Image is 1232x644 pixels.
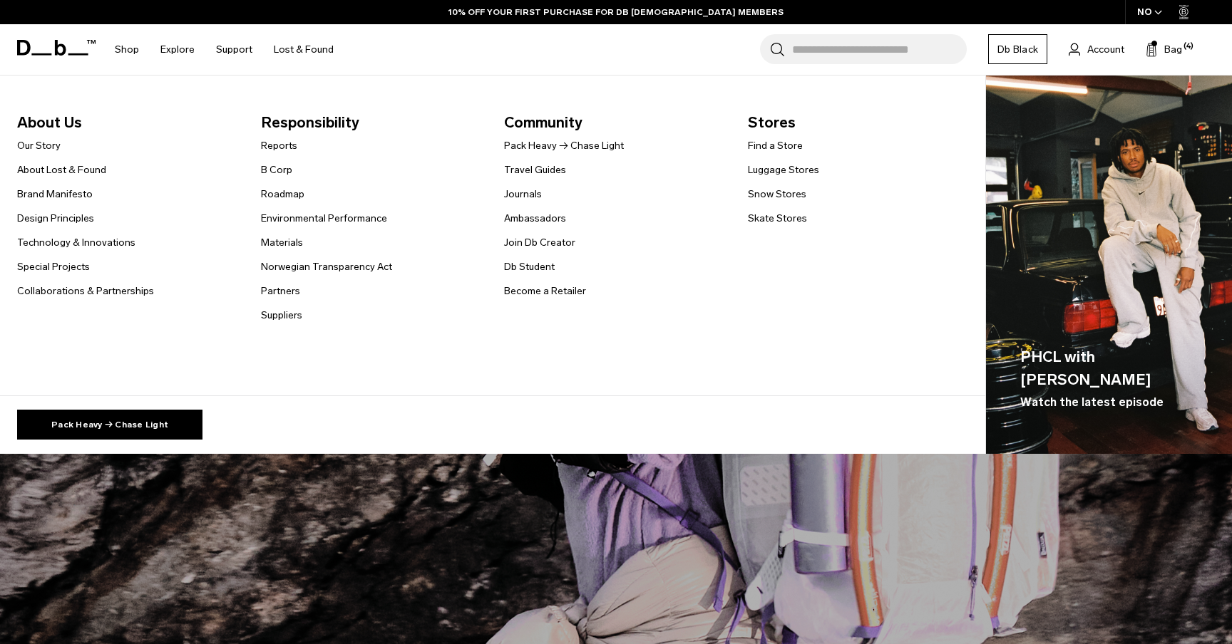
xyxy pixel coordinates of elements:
[261,308,302,323] a: Suppliers
[1069,41,1124,58] a: Account
[1020,346,1198,390] span: PHCL with [PERSON_NAME]
[748,111,969,134] span: Stores
[1087,42,1124,57] span: Account
[986,76,1232,455] img: Db
[17,259,90,274] a: Special Projects
[104,24,344,75] nav: Main Navigation
[1020,394,1164,411] span: Watch the latest episode
[1164,42,1182,57] span: Bag
[261,284,300,298] a: Partners
[748,162,819,177] a: Luggage Stores
[261,235,303,250] a: Materials
[261,162,292,177] a: B Corp
[17,284,154,298] a: Collaborations & Partnerships
[504,162,566,177] a: Travel Guides
[504,284,586,298] a: Become a Retailer
[261,211,387,226] a: Environmental Performance
[261,259,392,274] a: Norwegian Transparency Act
[261,187,304,202] a: Roadmap
[17,162,106,177] a: About Lost & Found
[17,235,135,250] a: Technology & Innovations
[986,76,1232,455] a: PHCL with [PERSON_NAME] Watch the latest episode Db
[17,138,61,153] a: Our Story
[17,410,202,440] a: Pack Heavy → Chase Light
[988,34,1047,64] a: Db Black
[160,24,195,75] a: Explore
[1146,41,1182,58] button: Bag (4)
[504,259,555,274] a: Db Student
[115,24,139,75] a: Shop
[448,6,784,19] a: 10% OFF YOUR FIRST PURCHASE FOR DB [DEMOGRAPHIC_DATA] MEMBERS
[17,211,94,226] a: Design Principles
[504,138,624,153] a: Pack Heavy → Chase Light
[504,111,725,134] span: Community
[274,24,334,75] a: Lost & Found
[1184,41,1193,53] span: (4)
[504,235,575,250] a: Join Db Creator
[748,187,806,202] a: Snow Stores
[748,211,807,226] a: Skate Stores
[504,211,566,226] a: Ambassadors
[17,187,93,202] a: Brand Manifesto
[261,138,297,153] a: Reports
[748,138,803,153] a: Find a Store
[504,187,542,202] a: Journals
[261,111,482,134] span: Responsibility
[216,24,252,75] a: Support
[17,111,238,134] span: About Us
